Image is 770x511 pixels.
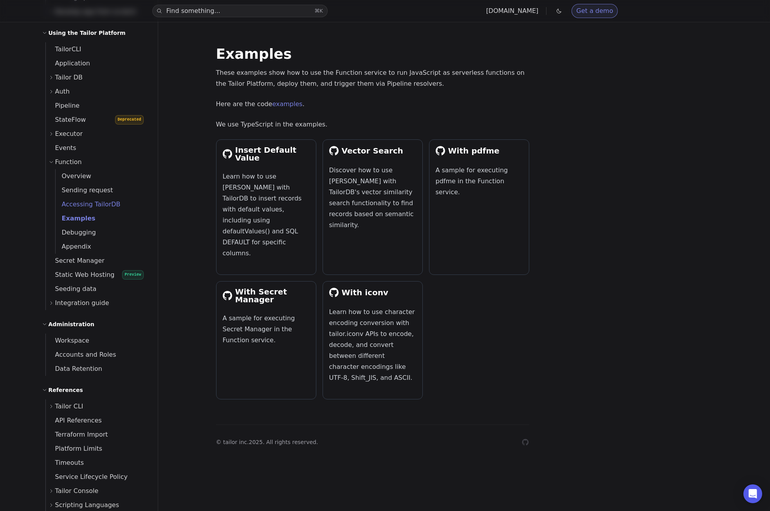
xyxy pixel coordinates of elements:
a: Vector SearchDiscover how to use [PERSON_NAME] with TailorDB's vector similarity search functiona... [323,139,423,275]
div: Open Intercom Messenger [743,484,762,503]
a: Platform Limits [46,442,148,456]
span: Overview [56,172,91,180]
kbd: ⌘ [314,8,319,14]
a: Application [46,56,148,70]
span: Scripting Languages [55,500,119,511]
span: Timeouts [46,459,84,466]
a: Pipeline [46,99,148,113]
button: Find something...⌘K [152,5,328,17]
span: Pipeline [46,102,80,109]
p: A sample for executing pdfme in the Function service. [436,165,523,198]
h2: Administration [49,320,94,329]
a: With iconvLearn how to use character encoding conversion with tailor.iconv APIs to encode, decode... [323,281,423,399]
span: Service Lifecycle Policy [46,473,128,480]
span: StateFlow [46,116,86,123]
a: [DOMAIN_NAME] [486,7,539,14]
a: Insert Default ValueLearn how to use [PERSON_NAME] with TailorDB to insert records with default v... [216,139,316,275]
span: Tailor CLI [55,401,83,412]
p: Learn how to use [PERSON_NAME] with TailorDB to insert records with default values, including usi... [223,171,310,259]
a: Appendix [56,240,148,254]
a: Examples [56,211,148,226]
a: Seeding data [46,282,148,296]
span: Accounts and Roles [46,351,116,358]
span: Workspace [46,337,89,344]
a: Examples [216,46,292,62]
a: Data Retention [46,362,148,376]
a: examples [272,100,302,108]
a: Secret Manager [46,254,148,268]
a: Timeouts [46,456,148,470]
a: Accounts and Roles [46,348,148,362]
span: API References [46,417,102,424]
span: Debugging [56,229,96,236]
span: Tailor DB [55,72,83,83]
a: Sending request [56,183,148,197]
p: Discover how to use [PERSON_NAME] with TailorDB's vector similarity search functionality to find ... [329,165,416,231]
p: These examples show how to use the Function service to run JavaScript as serverless functions on ... [216,67,529,89]
h4: With iconv [342,289,388,296]
a: Static Web HostingPreview [46,268,148,282]
span: Platform Limits [46,445,103,452]
span: Preview [122,270,143,280]
h4: With pdfme [448,147,500,155]
span: Secret Manager [46,257,105,264]
span: Static Web Hosting [46,271,115,278]
span: Examples [56,215,96,222]
span: Function [55,157,82,168]
span: TailorCLI [46,45,81,53]
a: Debugging [56,226,148,240]
p: A sample for executing Secret Manager in the Function service. [223,313,310,346]
h4: Insert Default Value [235,146,310,162]
span: Sending request [56,186,113,194]
p: Learn how to use character encoding conversion with tailor.iconv APIs to encode, decode, and conv... [329,307,416,383]
p: Here are the code . [216,99,529,110]
a: Accessing TailorDB [56,197,148,211]
h4: With Secret Manager [235,288,310,303]
h2: Using the Tailor Platform [49,28,126,38]
h2: References [49,385,83,395]
kbd: K [319,8,323,14]
span: Accessing TailorDB [56,200,121,208]
span: Auth [55,86,70,97]
span: Deprecated [115,115,143,125]
button: Toggle dark mode [554,6,564,16]
p: We use TypeScript in the examples. [216,119,529,130]
span: Appendix [56,243,91,250]
a: Get a demo [572,4,618,18]
a: Events [46,141,148,155]
a: API References [46,413,148,428]
span: Data Retention [46,365,102,372]
span: Executor [55,128,83,139]
a: Overview [56,169,148,183]
a: TailorCLI [46,42,148,56]
h4: Vector Search [342,147,403,155]
a: Service Lifecycle Policy [46,470,148,484]
p: © tailor inc. 2025 . All rights reserved. [216,437,318,447]
a: Workspace [46,334,148,348]
a: Terraform Import [46,428,148,442]
a: With pdfmeA sample for executing pdfme in the Function service. [429,139,529,275]
span: Terraform Import [46,431,108,438]
span: Application [46,60,90,67]
a: With Secret ManagerA sample for executing Secret Manager in the Function service. [216,281,316,399]
span: Tailor Console [55,486,99,497]
span: Seeding data [46,285,97,293]
span: Events [46,144,76,152]
span: Integration guide [55,298,109,309]
a: StateFlowDeprecated [46,113,148,127]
